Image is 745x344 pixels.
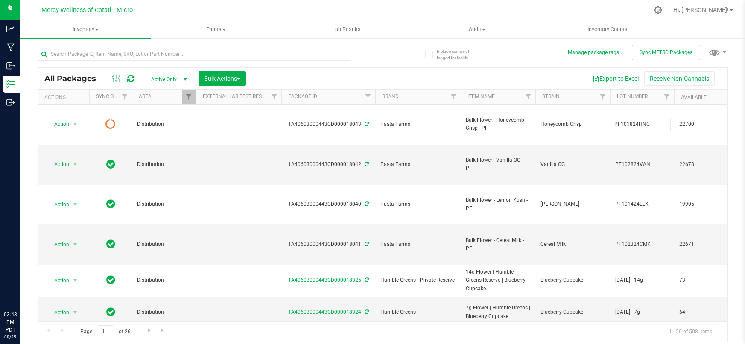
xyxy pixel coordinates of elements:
span: Distribution [137,240,191,248]
p: 03:43 PM PDT [4,311,17,334]
span: Distribution [137,276,191,284]
span: Sync from Compliance System [363,309,369,315]
a: Lot Number [617,93,648,99]
span: Action [47,158,70,170]
span: Bulk Flower - Honeycomb Crisp - PF [466,116,530,132]
div: 1A40603000443CD000018042 [280,160,377,169]
inline-svg: Analytics [6,25,15,33]
a: Go to the last page [157,325,169,337]
span: Inventory [20,26,151,33]
span: Distribution [137,120,191,128]
span: Distribution [137,308,191,316]
span: Blueberry Cupcake [540,276,605,284]
inline-svg: Inventory [6,80,15,88]
span: select [70,239,81,251]
span: Sync from Compliance System [363,277,369,283]
span: Vanilla OG [540,160,605,169]
div: Actions [44,94,86,100]
span: PF101424LEK [615,200,669,208]
span: select [70,306,81,318]
span: 14g Flower | Humble Greens Reserve | Blueberry Cupcake [466,268,530,293]
span: Sync from Compliance System [363,121,369,127]
span: Action [47,239,70,251]
a: Inventory [20,20,151,38]
span: Blueberry Cupcake [540,308,605,316]
span: Bulk Actions [204,75,240,82]
span: Pasta Farms [380,160,456,169]
span: Bulk Flower - Vanilla OG - PF [466,156,530,172]
span: select [70,158,81,170]
a: Go to the next page [143,325,155,337]
span: Pending Sync [105,118,116,130]
span: select [70,118,81,130]
span: Inventory Counts [576,26,639,33]
button: Receive Non-Cannabis [644,71,715,86]
span: 64 [679,308,712,316]
span: 22671 [679,240,712,248]
span: Pasta Farms [380,240,456,248]
input: Search Package ID, Item Name, SKU, Lot or Part Number... [38,48,351,61]
span: select [70,198,81,210]
span: Mercy Wellness of Cotati | Micro [41,6,133,14]
span: Action [47,118,70,130]
a: Item Name [467,93,495,99]
button: Bulk Actions [199,71,246,86]
span: Audit [412,26,541,33]
span: 22700 [679,120,712,128]
span: Action [47,306,70,318]
span: In Sync [106,274,115,286]
span: Bulk Flower - Lemon Kush - PF [466,196,530,213]
p: 08/25 [4,334,17,340]
span: Humble Greens - Private Reserve [380,276,456,284]
inline-svg: Inbound [6,61,15,70]
span: 22678 [679,160,712,169]
span: Honeycomb Crisp [540,120,605,128]
span: PF102324CMK [615,240,669,248]
a: 1A40603000443CD000018325 [288,277,361,283]
a: Filter [596,90,610,104]
a: Available [681,94,707,100]
div: 1A40603000443CD000018040 [280,200,377,208]
span: [DATE] | 7g [615,308,669,316]
button: Export to Excel [587,71,644,86]
a: Plants [151,20,281,38]
span: Distribution [137,160,191,169]
span: PF102824VAN [615,160,669,169]
a: Area [139,93,152,99]
span: Plants [151,26,280,33]
iframe: Resource center [9,276,34,301]
span: Cereal Milk [540,240,605,248]
a: 1A40603000443CD000018324 [288,309,361,315]
a: Filter [267,90,281,104]
span: [DATE] | 14g [615,276,669,284]
a: Filter [118,90,132,104]
span: Sync from Compliance System [363,241,369,247]
input: lot_number [610,118,671,131]
div: Manage settings [653,6,663,14]
a: External Lab Test Result [203,93,270,99]
span: 7g Flower | Humble Greens | Blueberry Cupcake [466,304,530,320]
a: Inventory Counts [542,20,672,38]
span: select [70,274,81,286]
a: Filter [660,90,674,104]
span: Distribution [137,200,191,208]
button: Sync METRC Packages [632,45,700,60]
span: Humble Greens [380,308,456,316]
span: Pasta Farms [380,120,456,128]
span: 73 [679,276,712,284]
span: All Packages [44,74,105,83]
a: Strain [542,93,560,99]
span: Lab Results [321,26,372,33]
span: Include items not tagged for facility [437,48,479,61]
span: Sync from Compliance System [363,201,369,207]
span: [PERSON_NAME] [540,200,605,208]
div: 1A40603000443CD000018043 [280,120,377,128]
a: Brand [382,93,399,99]
div: 1A40603000443CD000018041 [280,240,377,248]
span: Action [47,198,70,210]
span: In Sync [106,158,115,170]
span: Pasta Farms [380,200,456,208]
a: Sync Status [96,93,129,99]
inline-svg: Manufacturing [6,43,15,52]
input: 1 [98,325,113,338]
